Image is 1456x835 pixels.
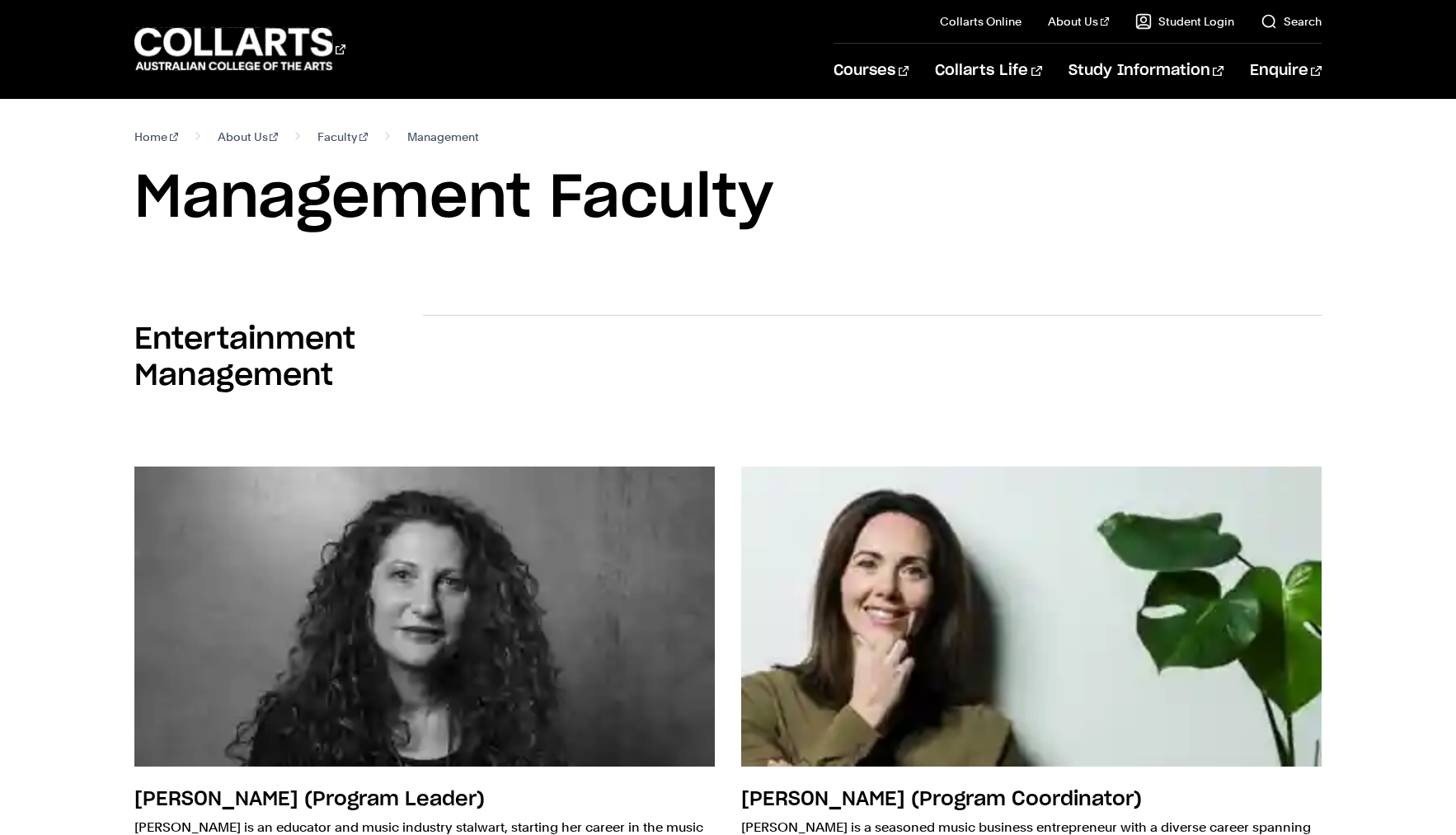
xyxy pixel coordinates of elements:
a: Study Information [1069,44,1224,98]
a: Enquire [1250,44,1322,98]
a: Collarts Online [940,13,1022,30]
a: Faculty [317,125,368,148]
h2: [PERSON_NAME] (Program Coordinator) [741,790,1142,809]
a: About Us [218,125,279,148]
h1: Management Faculty [134,162,1322,236]
a: Courses [834,44,909,98]
a: Home [134,125,178,148]
a: About Us [1048,13,1109,30]
a: Search [1261,13,1322,30]
a: Student Login [1135,13,1234,30]
div: Go to homepage [134,26,345,73]
a: Collarts Life [935,44,1041,98]
span: Management [407,125,479,148]
h2: [PERSON_NAME] (Program Leader) [134,790,485,809]
h2: Entertainment Management [134,321,423,394]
